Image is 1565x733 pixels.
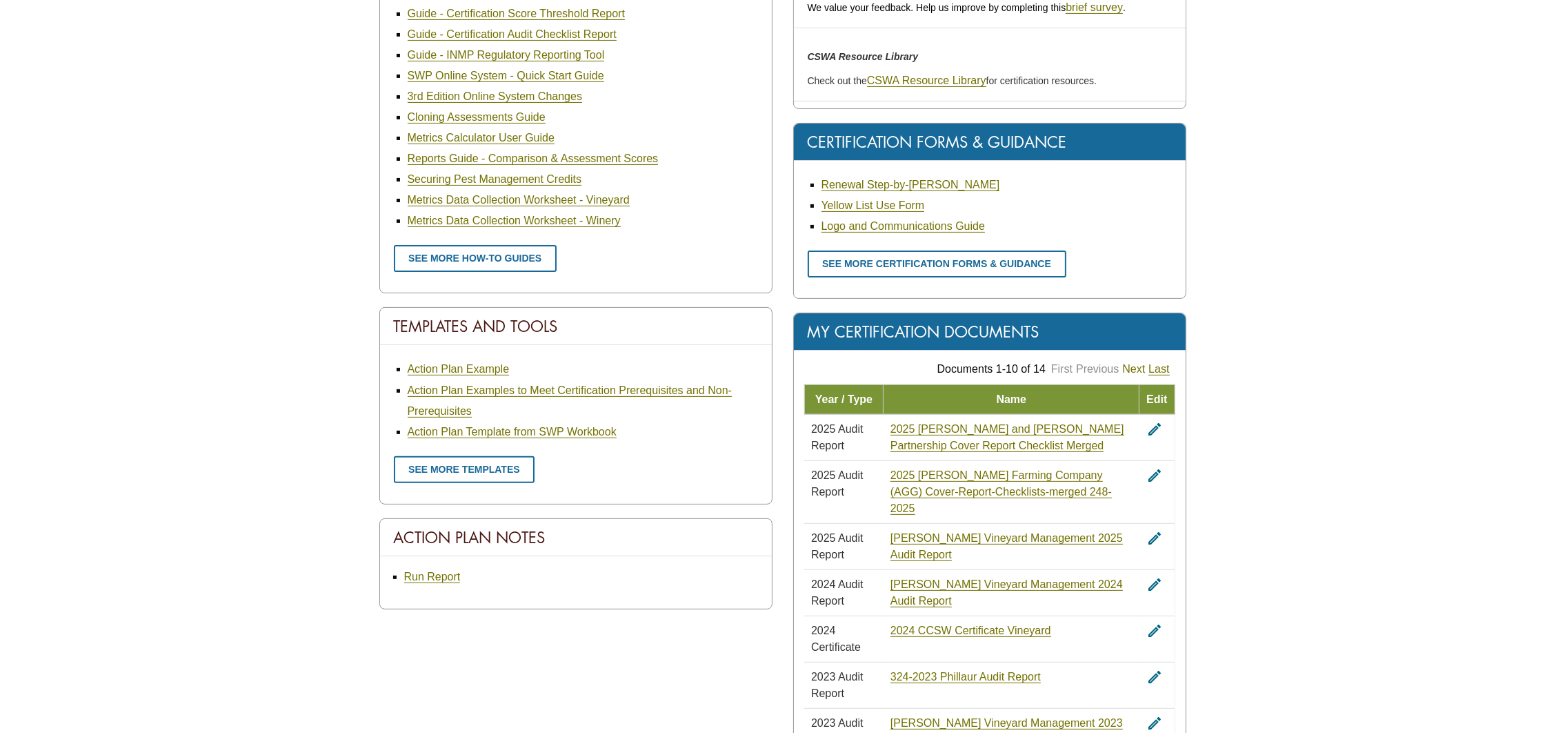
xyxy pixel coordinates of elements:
[890,578,1123,607] a: [PERSON_NAME] Vineyard Management 2024 Audit Report
[408,132,555,144] a: Metrics Calculator User Guide
[1146,717,1163,729] a: edit
[1051,363,1073,375] a: First
[408,28,617,41] a: Guide - Certification Audit Checklist Report
[1148,363,1169,375] a: Last
[1146,469,1163,481] a: edit
[408,70,604,82] a: SWP Online System - Quick Start Guide
[890,469,1112,515] a: 2025 [PERSON_NAME] Farming Company (AGG) Cover-Report-Checklists-merged 248-2025
[890,423,1124,452] a: 2025 [PERSON_NAME] and [PERSON_NAME] Partnership Cover Report Checklist Merged
[808,2,1126,13] span: We value your feedback. Help us improve by completing this .
[811,532,864,560] span: 2025 Audit Report
[394,456,535,483] a: See more templates
[821,199,925,212] a: Yellow List Use Form
[804,384,884,414] td: Year / Type
[408,173,582,186] a: Securing Pest Management Credits
[408,215,621,227] a: Metrics Data Collection Worksheet - Winery
[380,308,772,345] div: Templates And Tools
[811,423,864,451] span: 2025 Audit Report
[408,90,582,103] a: 3rd Edition Online System Changes
[1146,532,1163,544] a: edit
[890,671,1041,683] a: 324-2023 Phillaur Audit Report
[811,578,864,607] span: 2024 Audit Report
[1146,671,1163,683] a: edit
[808,75,1097,86] span: Check out the for certification resources.
[394,245,557,272] a: See more how-to guides
[1146,715,1163,732] i: edit
[890,625,1051,637] a: 2024 CCSW Certificate Vineyard
[821,179,1000,191] a: Renewal Step-by-[PERSON_NAME]
[808,251,1066,277] a: See more certification forms & guidance
[1146,421,1163,438] i: edit
[1146,669,1163,685] i: edit
[1146,623,1163,639] i: edit
[811,469,864,498] span: 2025 Audit Report
[1076,363,1119,375] a: Previous
[1139,384,1175,414] td: Edit
[408,8,625,20] a: Guide - Certification Score Threshold Report
[808,51,919,62] em: CSWA Resource Library
[1122,363,1145,375] a: Next
[884,384,1139,414] td: Name
[1146,423,1163,435] a: edit
[408,363,510,375] a: Action Plan Example
[408,49,605,61] a: Guide - INMP Regulatory Reporting Tool
[794,124,1186,161] div: Certification Forms & Guidance
[937,363,1046,375] span: Documents 1-10 of 14
[1146,467,1163,484] i: edit
[1146,530,1163,547] i: edit
[794,313,1186,351] div: My Certification Documents
[890,532,1123,561] a: [PERSON_NAME] Vineyard Management 2025 Audit Report
[408,111,546,124] a: Cloning Assessments Guide
[408,153,659,165] a: Reports Guide - Comparison & Assessment Scores
[408,426,617,438] a: Action Plan Template from SWP Workbook
[404,571,461,583] a: Run Report
[1066,1,1123,14] a: brief survey
[380,519,772,556] div: Action Plan Notes
[867,75,986,87] a: CSWA Resource Library
[1146,578,1163,590] a: edit
[408,194,630,206] a: Metrics Data Collection Worksheet - Vineyard
[408,384,732,418] a: Action Plan Examples to Meet Certification Prerequisites and Non-Prerequisites
[811,671,864,699] span: 2023 Audit Report
[1146,576,1163,593] i: edit
[1146,625,1163,636] a: edit
[821,220,985,233] a: Logo and Communications Guide
[811,625,861,653] span: 2024 Certificate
